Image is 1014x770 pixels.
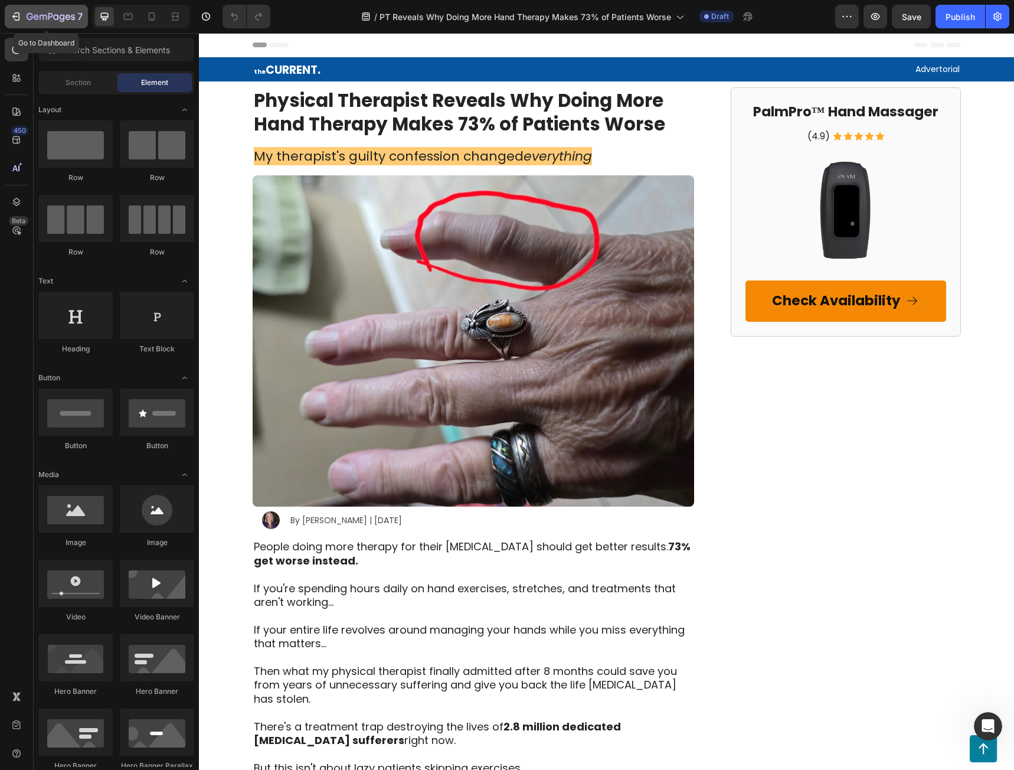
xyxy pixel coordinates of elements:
div: Publish [946,11,975,23]
iframe: Intercom live chat [974,712,1002,740]
span: Save [902,12,921,22]
span: Media [38,469,59,480]
p: 7 [77,9,83,24]
span: / [374,11,377,23]
div: Row [38,172,113,183]
button: Save [892,5,931,28]
span: By [PERSON_NAME] | [DATE] [91,481,203,493]
button: Publish [936,5,985,28]
div: Row [120,247,194,257]
p: Check Availability [573,259,702,277]
span: Section [66,77,91,88]
div: Row [38,247,113,257]
div: Image [38,537,113,548]
span: Element [141,77,168,88]
span: Draft [711,11,729,22]
span: Text [38,276,53,286]
div: Image [120,537,194,548]
p: People doing more therapy for their [MEDICAL_DATA] should get better results. [55,507,494,534]
i: everything [325,114,393,132]
strong: 2.8 million dedicated [MEDICAL_DATA] sufferers [55,686,422,714]
div: Hero Banner [120,686,194,697]
span: Toggle open [175,100,194,119]
span: Layout [38,105,61,115]
div: Video [38,612,113,622]
p: (4.9) [609,97,631,110]
span: Toggle open [175,465,194,484]
div: Row [120,172,194,183]
img: gempages_579245642954572385-5ffe0b9d-8279-4e12-8481-53b683fe70df.png [547,120,747,233]
div: Heading [38,344,113,354]
span: Toggle open [175,272,194,291]
span: Button [38,373,60,383]
img: gempages_579245642954572385-70e2e59a-0723-475a-bbfc-aa2663183ef5.webp [54,142,495,474]
span: Toggle open [175,368,194,387]
div: Button [120,441,194,451]
div: Video Banner [120,612,194,622]
div: Beta [9,216,28,226]
div: Hero Banner [38,686,113,697]
img: gempages_579245642954572385-ea89f5c3-7e36-4cf4-bbfa-0525418bfe27.jpg [63,478,81,496]
strong: PalmPro™ Hand Massager [554,69,740,88]
p: Then what my physical therapist finally admitted after 8 months could save you from years of unne... [55,631,494,673]
p: If your entire life revolves around managing your hands while you miss everything that matters... [55,590,494,618]
strong: 73% get worse instead. [55,506,492,534]
div: Text Block [120,344,194,354]
button: 7 [5,5,88,28]
a: Check Availability [547,247,747,289]
div: Undo/Redo [223,5,270,28]
p: There's a treatment trap destroying the lives of right now. [55,687,494,714]
div: 450 [11,126,28,135]
div: Button [38,441,113,451]
iframe: Design area [199,33,1014,770]
p: If you're spending hours daily on hand exercises, stretches, and treatments that aren't working... [55,549,494,576]
span: PT Reveals Why Doing More Hand Therapy Makes 73% of Patients Worse [380,11,671,23]
input: Search Sections & Elements [38,38,194,61]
